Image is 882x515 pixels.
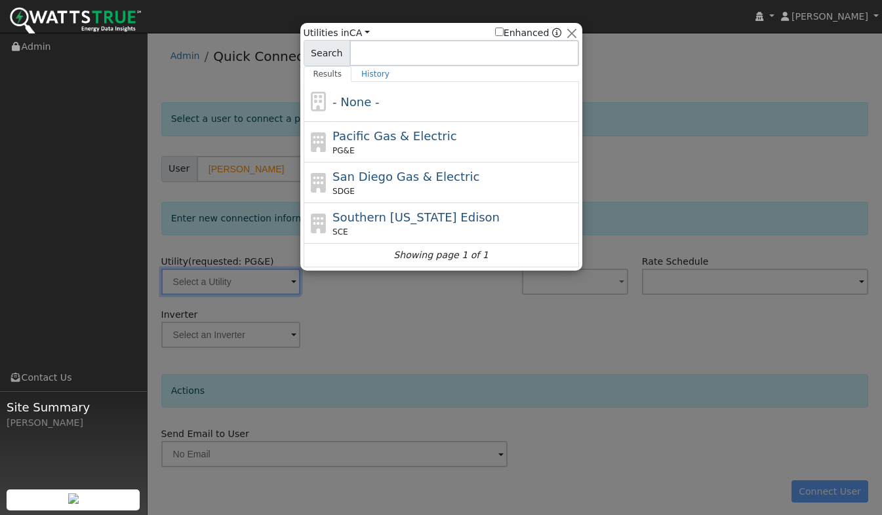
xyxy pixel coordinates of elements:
a: Results [304,66,352,82]
span: - None - [332,95,379,109]
span: PG&E [332,145,354,157]
i: Showing page 1 of 1 [393,248,488,262]
span: Search [304,40,350,66]
img: retrieve [68,493,79,504]
span: Southern [US_STATE] Edison [332,210,500,224]
div: [PERSON_NAME] [7,416,140,430]
a: History [351,66,399,82]
span: Pacific Gas & Electric [332,129,456,143]
a: CA [350,28,370,38]
label: Enhanced [495,26,550,40]
span: Site Summary [7,398,140,416]
span: SCE [332,226,348,238]
a: Enhanced Providers [552,28,561,38]
input: Enhanced [495,28,504,36]
span: Utilities in [304,26,370,40]
span: [PERSON_NAME] [792,11,868,22]
span: Show enhanced providers [495,26,562,40]
span: SDGE [332,185,355,197]
span: San Diego Gas & Electric [332,170,479,183]
img: WattsTrue [10,7,141,37]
